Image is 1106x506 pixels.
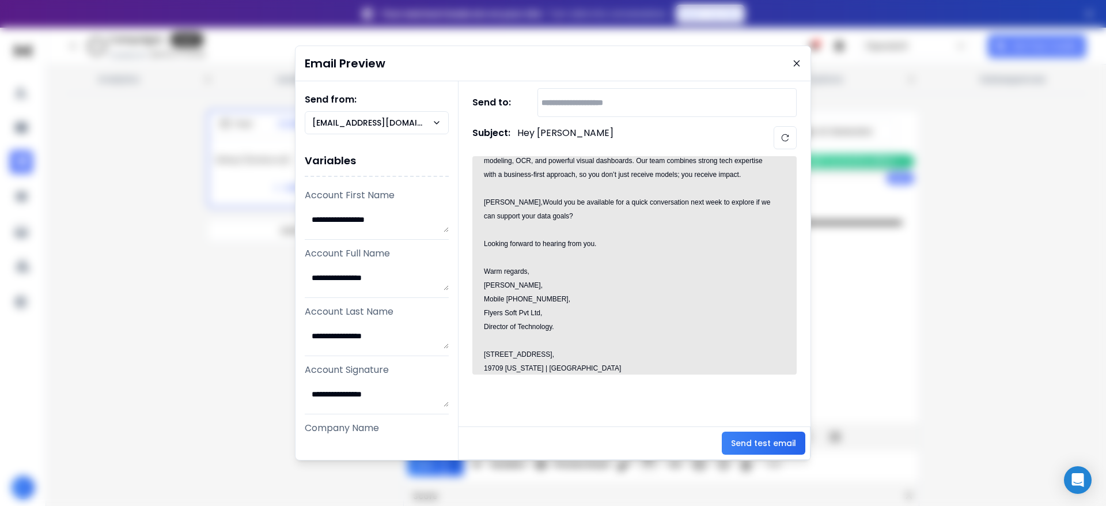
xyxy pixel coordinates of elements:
span: 19709 [US_STATE] | [GEOGRAPHIC_DATA] [484,364,621,372]
span: We help businesses like yours turn scattered data into smart decisions using ML, predictive model... [484,143,764,179]
div: Open Intercom Messenger [1064,466,1092,494]
span: Looking forward to hearing from you. [484,240,596,248]
span: Mobile [PHONE_NUMBER], [484,295,570,303]
p: Company Name [305,421,449,435]
h1: Subject: [472,126,510,149]
span: [PERSON_NAME], [484,281,543,289]
span: Flyers Soft Pvt Ltd, [484,309,542,317]
p: Account Full Name [305,247,449,260]
h1: Send from: [305,93,449,107]
p: [EMAIL_ADDRESS][DOMAIN_NAME] [312,117,432,129]
h1: Variables [305,146,449,177]
span: [STREET_ADDRESS], [484,350,554,358]
p: Account Signature [305,363,449,377]
button: Send test email [722,432,805,455]
p: Hey [PERSON_NAME] [517,126,613,149]
span: Warm regards, [484,267,529,275]
h1: Email Preview [305,55,385,71]
h1: Send to: [472,96,518,109]
span: Director of Technology. [484,323,554,331]
p: Account First Name [305,188,449,202]
p: Account Last Name [305,305,449,319]
span: [PERSON_NAME],Would you be available for a quick conversation next week to explore if we can supp... [484,198,772,220]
